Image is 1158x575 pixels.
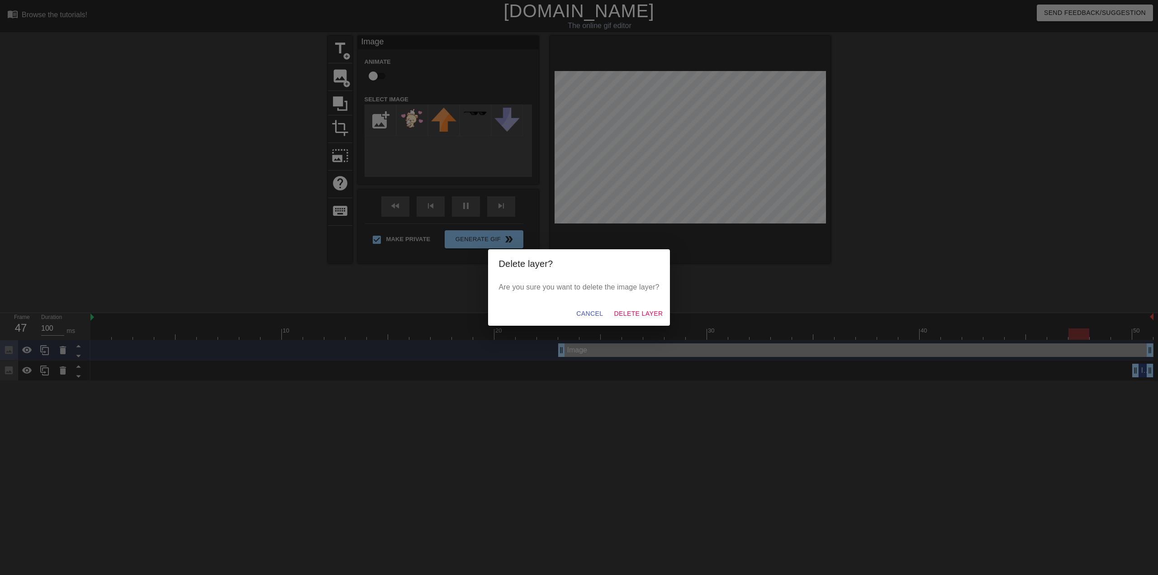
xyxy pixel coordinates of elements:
[610,305,666,322] button: Delete Layer
[576,308,603,319] span: Cancel
[499,282,660,293] p: Are you sure you want to delete the image layer?
[573,305,607,322] button: Cancel
[614,308,663,319] span: Delete Layer
[499,257,660,271] h2: Delete layer?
